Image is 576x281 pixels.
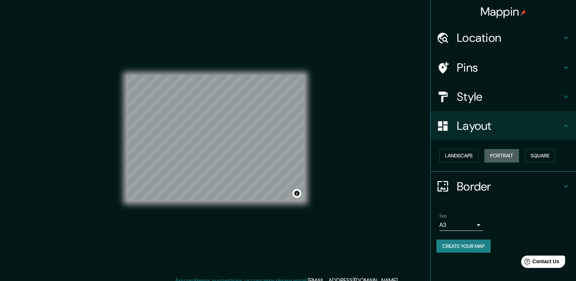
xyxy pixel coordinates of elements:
h4: Mappin [480,4,527,19]
div: Border [431,172,576,201]
h4: Pins [457,60,561,75]
canvas: Map [126,75,305,201]
h4: Location [457,31,561,45]
h4: Style [457,89,561,104]
div: Pins [431,53,576,82]
button: Portrait [484,149,519,162]
img: pin-icon.png [520,10,526,16]
div: Location [431,23,576,52]
div: A3 [439,219,483,231]
h4: Border [457,179,561,194]
h4: Layout [457,119,561,133]
label: Size [439,213,447,219]
button: Landscape [439,149,479,162]
iframe: Help widget launcher [511,253,568,273]
div: Style [431,82,576,111]
button: Square [525,149,555,162]
div: Layout [431,111,576,140]
button: Create your map [436,240,491,253]
button: Toggle attribution [293,189,301,198]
